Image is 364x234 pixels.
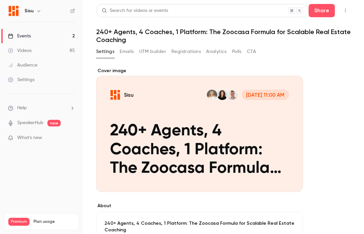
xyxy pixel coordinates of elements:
[33,219,75,224] span: Plan usage
[309,4,335,17] button: Share
[102,7,168,14] div: Search for videos or events
[17,134,42,141] span: What's new
[8,105,75,112] li: help-dropdown-opener
[96,203,303,209] label: About
[247,46,256,57] button: CTA
[47,120,61,126] span: new
[17,105,27,112] span: Help
[25,8,33,14] h6: Sisu
[232,46,242,57] button: Polls
[96,68,303,74] label: Cover image
[8,6,19,16] img: Sisu
[8,218,30,226] span: Premium
[67,135,75,141] iframe: Noticeable Trigger
[8,47,31,54] div: Videos
[139,46,166,57] button: UTM builder
[120,46,134,57] button: Emails
[17,119,43,126] a: SpeakerHub
[96,28,351,44] h1: 240+ Agents, 4 Coaches, 1 Platform: The Zoocasa Formula for Scalable Real Estate Coaching
[8,33,31,39] div: Events
[96,46,114,57] button: Settings
[171,46,201,57] button: Registrations
[8,62,37,69] div: Audience
[206,46,227,57] button: Analytics
[104,220,295,233] p: 240+ Agents, 4 Coaches, 1 Platform: The Zoocasa Formula for Scalable Real Estate Coaching
[8,76,34,83] div: Settings
[96,68,303,192] section: Cover image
